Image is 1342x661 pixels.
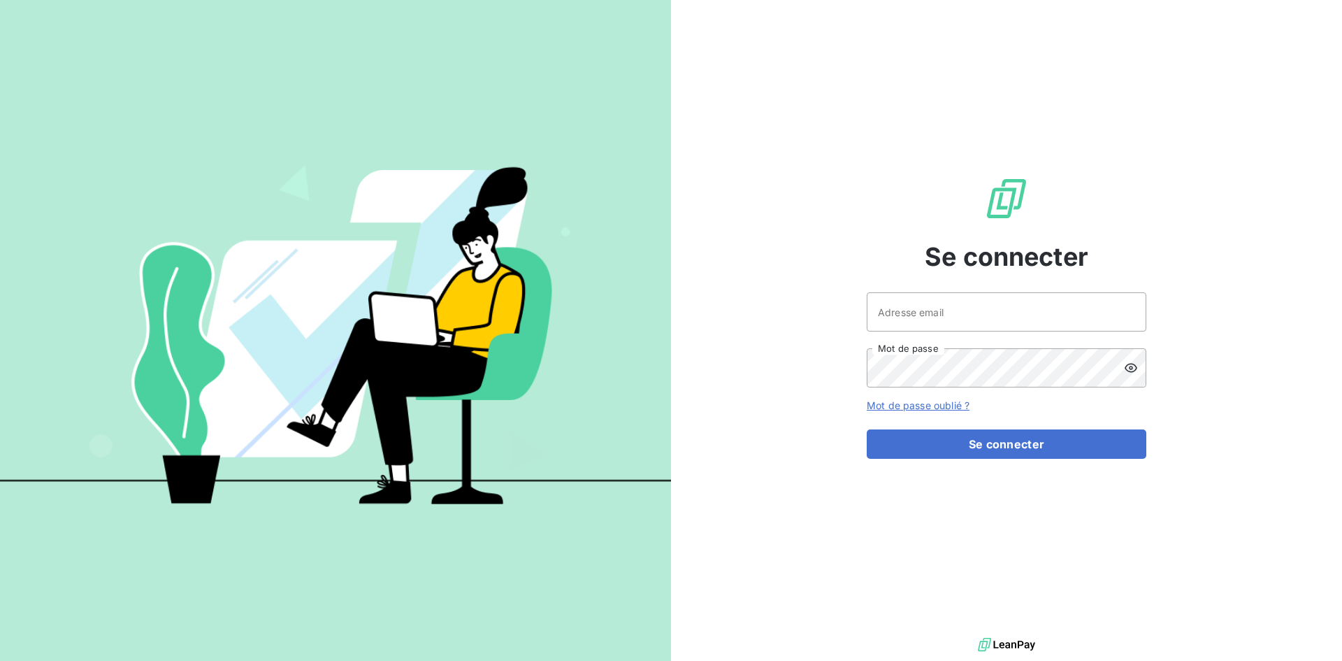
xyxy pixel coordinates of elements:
[867,429,1146,459] button: Se connecter
[984,176,1029,221] img: Logo LeanPay
[978,634,1035,655] img: logo
[867,292,1146,332] input: placeholder
[867,399,969,411] a: Mot de passe oublié ?
[925,238,1088,276] span: Se connecter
